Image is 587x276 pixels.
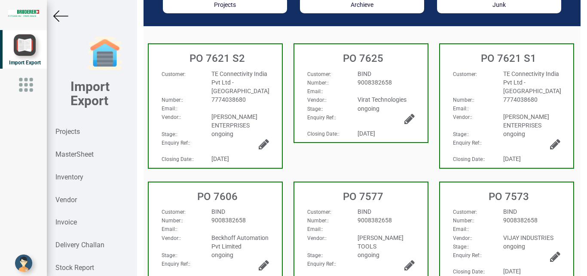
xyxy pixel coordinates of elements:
span: ongoing [503,130,525,137]
span: : [453,235,472,241]
span: : [307,226,323,232]
span: [PERSON_NAME] ENTERPRISES [503,113,549,129]
span: : [162,131,177,137]
strong: Enquiry Ref: [307,115,335,121]
span: : [162,106,177,112]
span: : [453,226,469,232]
strong: Email: [307,88,322,94]
span: 9008382658 [358,79,392,86]
span: : [453,131,469,137]
span: : [307,88,323,94]
span: : [162,218,183,224]
strong: Delivery Challan [55,241,104,249]
span: : [162,71,186,77]
span: TE Connectivity India Pvt Ltd - [GEOGRAPHIC_DATA] [503,70,561,94]
span: : [307,106,323,112]
strong: Enquiry Ref: [453,252,480,258]
strong: Customer [453,71,476,77]
b: Import Export [70,79,110,108]
span: : [307,252,323,258]
span: ongoing [358,252,379,258]
span: 9008382658 [503,217,538,224]
span: : [162,235,181,241]
strong: Customer [307,209,330,215]
span: [PERSON_NAME] ENTERPRISES [211,113,257,129]
span: : [453,269,485,275]
strong: Vendor: [453,114,471,120]
strong: Stock Report [55,264,94,272]
span: : [453,71,477,77]
span: : [453,114,472,120]
span: : [162,156,194,162]
strong: Email: [162,226,176,232]
strong: Customer [307,71,330,77]
strong: Customer [162,209,184,215]
span: : [307,218,329,224]
span: BIND [211,208,225,215]
span: : [453,244,469,250]
span: [DATE] [211,155,229,162]
strong: Stage: [307,106,322,112]
h3: PO 7625 [299,53,428,64]
strong: Number: [453,97,473,103]
strong: MasterSheet [55,150,94,158]
span: ongoing [503,243,525,250]
h3: PO 7573 [444,191,573,202]
strong: Enquiry Ref: [307,261,335,267]
span: ongoing [358,105,379,112]
span: : [162,97,183,103]
h3: PO 7577 [299,191,428,202]
strong: Stage: [307,252,322,258]
span: : [307,235,327,241]
span: BIND [358,70,371,77]
span: [PERSON_NAME] TOOLS [358,234,404,250]
span: BIND [358,208,371,215]
strong: Email: [162,106,176,112]
strong: Vendor: [162,114,180,120]
span: BIND [503,208,517,215]
strong: Closing Date: [453,156,484,162]
span: : [162,209,186,215]
span: : [453,140,482,146]
span: : [307,131,339,137]
span: : [453,106,469,112]
span: : [453,252,482,258]
strong: Vendor: [453,235,471,241]
span: : [307,209,331,215]
span: ongoing [211,130,233,137]
span: ongoing [211,252,233,258]
span: : [307,97,327,103]
span: : [162,114,181,120]
span: 9008382658 [211,217,246,224]
strong: Number: [162,97,182,103]
strong: Inventory [55,173,83,181]
span: Import Export [9,60,41,66]
strong: Customer [453,209,476,215]
strong: Enquiry Ref: [453,140,480,146]
h3: PO 7621 S2 [153,53,282,64]
span: : [162,252,177,258]
span: [DATE] [358,130,375,137]
span: [DATE] [503,155,521,162]
span: 9008382658 [358,217,392,224]
span: : [162,140,190,146]
span: : [307,71,331,77]
h3: PO 7621 S1 [444,53,573,64]
span: : [307,261,336,267]
strong: Vendor: [162,235,180,241]
span: VIJAY INDUSTRIES [503,234,553,241]
strong: Projects [55,127,80,136]
span: 7774038680 [211,96,246,103]
strong: Vendor: [307,235,325,241]
span: : [307,115,336,121]
strong: Stage: [453,131,468,137]
img: garage-closed.png [88,36,122,71]
span: : [162,226,177,232]
strong: Customer [162,71,184,77]
strong: Closing Date: [453,269,484,275]
span: [DATE] [503,268,521,275]
strong: Stage: [162,131,176,137]
strong: Email: [307,226,322,232]
span: 7774038680 [503,96,538,103]
strong: Stage: [162,252,176,258]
